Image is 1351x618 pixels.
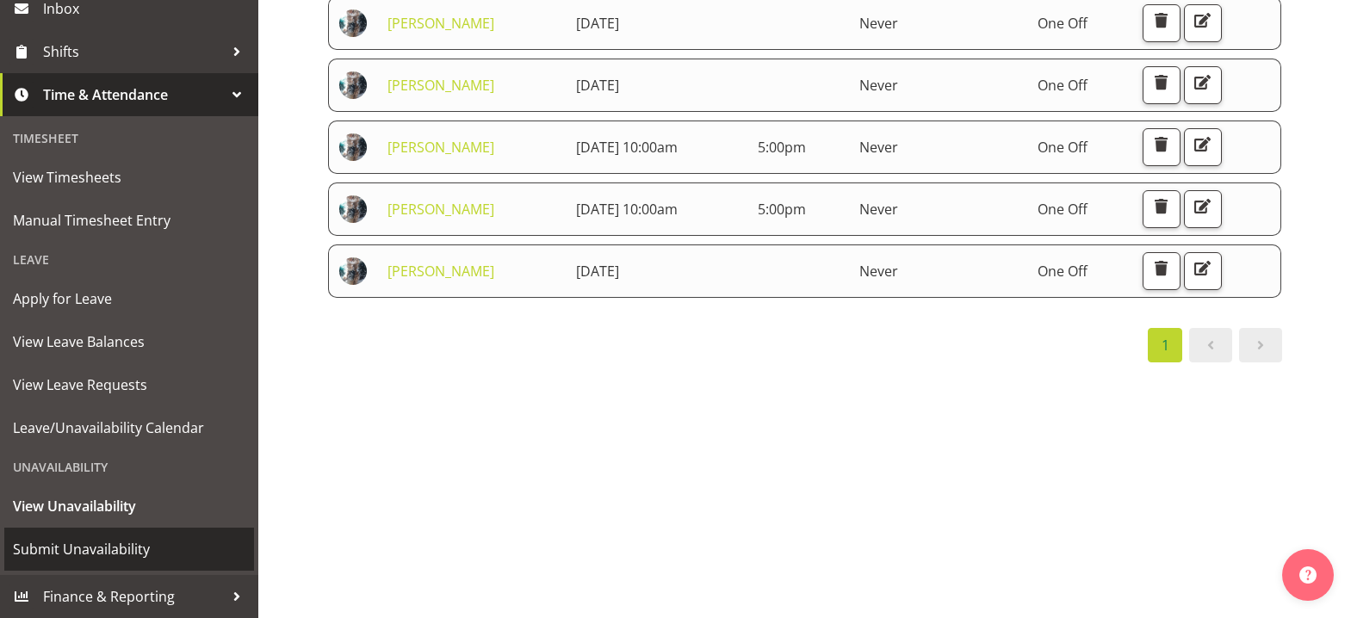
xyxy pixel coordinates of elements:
span: [DATE] 10:00am [576,200,678,219]
span: View Leave Balances [13,329,245,355]
button: Delete Unavailability [1143,190,1181,228]
a: Submit Unavailability [4,528,254,571]
a: [PERSON_NAME] [387,200,494,219]
span: One Off [1038,262,1088,281]
span: 5:00pm [758,138,806,157]
button: Delete Unavailability [1143,66,1181,104]
button: Edit Unavailability [1184,252,1222,290]
span: 5:00pm [758,200,806,219]
span: Manual Timesheet Entry [13,207,245,233]
button: Edit Unavailability [1184,128,1222,166]
span: [DATE] [576,76,619,95]
span: One Off [1038,76,1088,95]
span: Shifts [43,39,224,65]
span: Leave/Unavailability Calendar [13,415,245,441]
button: Delete Unavailability [1143,252,1181,290]
span: Never [859,200,898,219]
a: Leave/Unavailability Calendar [4,406,254,449]
span: Never [859,138,898,157]
span: Never [859,76,898,95]
span: Finance & Reporting [43,584,224,609]
a: [PERSON_NAME] [387,76,494,95]
span: View Timesheets [13,164,245,190]
button: Edit Unavailability [1184,4,1222,42]
a: [PERSON_NAME] [387,138,494,157]
a: [PERSON_NAME] [387,262,494,281]
span: One Off [1038,138,1088,157]
a: View Leave Balances [4,320,254,363]
div: Unavailability [4,449,254,485]
span: Never [859,14,898,33]
button: Edit Unavailability [1184,66,1222,104]
a: Manual Timesheet Entry [4,199,254,242]
span: [DATE] [576,14,619,33]
span: Time & Attendance [43,82,224,108]
span: Never [859,262,898,281]
button: Delete Unavailability [1143,4,1181,42]
button: Delete Unavailability [1143,128,1181,166]
img: help-xxl-2.png [1299,566,1317,584]
button: Edit Unavailability [1184,190,1222,228]
span: One Off [1038,14,1088,33]
span: View Leave Requests [13,372,245,398]
span: [DATE] [576,262,619,281]
a: Apply for Leave [4,277,254,320]
span: View Unavailability [13,493,245,519]
span: Submit Unavailability [13,536,245,562]
img: karen-rimmer509cc44dc399f68592e3a0628bc04820.png [339,257,367,285]
a: [PERSON_NAME] [387,14,494,33]
a: View Leave Requests [4,363,254,406]
img: karen-rimmer509cc44dc399f68592e3a0628bc04820.png [339,71,367,99]
img: karen-rimmer509cc44dc399f68592e3a0628bc04820.png [339,133,367,161]
div: Timesheet [4,121,254,156]
a: View Unavailability [4,485,254,528]
div: Leave [4,242,254,277]
span: One Off [1038,200,1088,219]
span: [DATE] 10:00am [576,138,678,157]
a: View Timesheets [4,156,254,199]
span: Apply for Leave [13,286,245,312]
img: karen-rimmer509cc44dc399f68592e3a0628bc04820.png [339,195,367,223]
img: karen-rimmer509cc44dc399f68592e3a0628bc04820.png [339,9,367,37]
